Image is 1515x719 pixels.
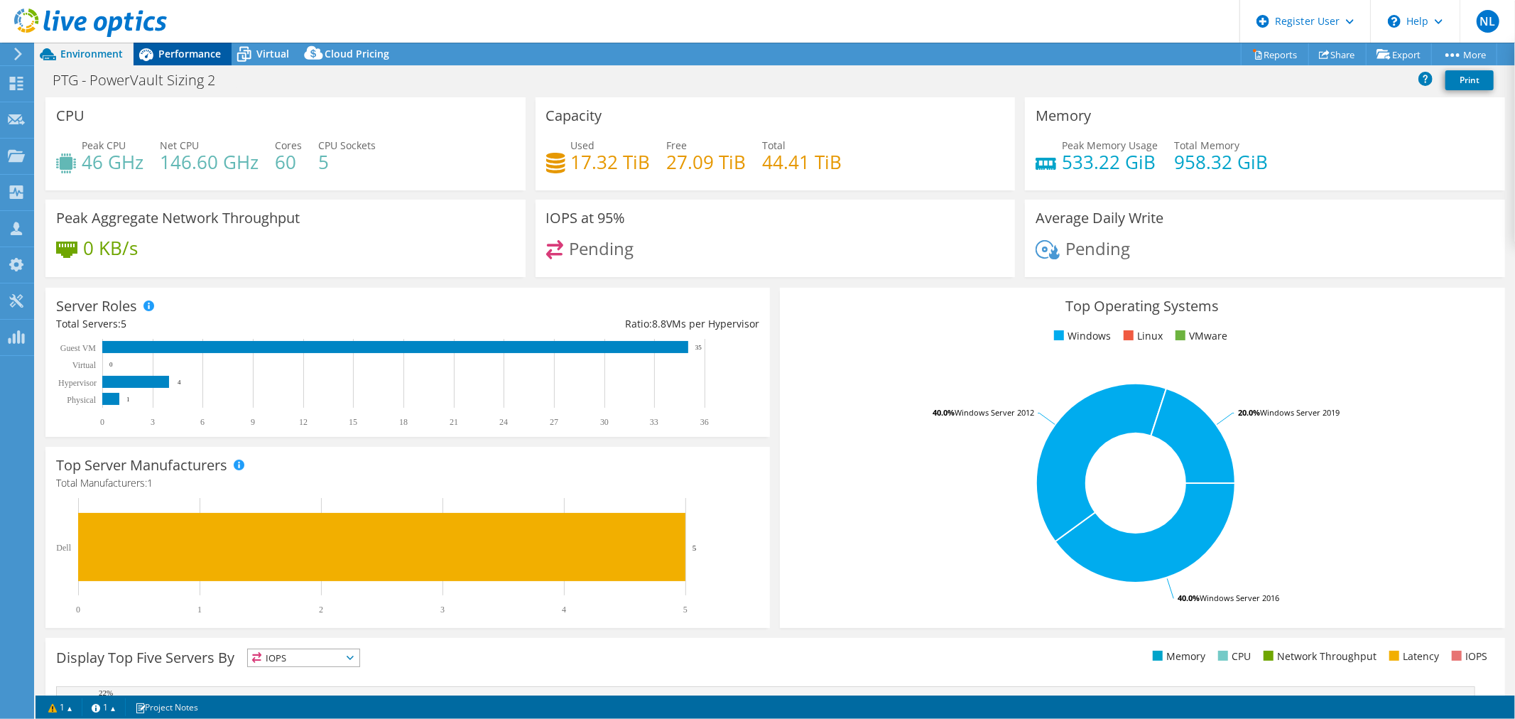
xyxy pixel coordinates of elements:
text: Guest VM [60,343,96,353]
h3: Average Daily Write [1036,210,1163,226]
div: Ratio: VMs per Hypervisor [408,316,759,332]
span: NL [1477,10,1499,33]
h4: 146.60 GHz [160,154,259,170]
span: Cores [275,139,302,152]
h4: 44.41 TiB [763,154,842,170]
span: Performance [158,47,221,60]
text: 5 [683,605,688,615]
text: Physical [67,395,96,405]
h3: Peak Aggregate Network Throughput [56,210,300,226]
span: Pending [569,237,634,260]
text: 0 [76,605,80,615]
text: 5 [693,544,697,552]
h4: 0 KB/s [83,240,138,256]
text: 27 [550,417,558,427]
span: IOPS [248,649,359,666]
tspan: Windows Server 2012 [955,407,1034,418]
text: 2 [319,605,323,615]
h4: Total Manufacturers: [56,475,759,491]
tspan: 20.0% [1238,407,1260,418]
h4: 60 [275,154,302,170]
a: More [1431,43,1497,65]
span: CPU Sockets [318,139,376,152]
tspan: 40.0% [933,407,955,418]
h3: Top Operating Systems [791,298,1494,314]
li: VMware [1172,328,1227,344]
li: Network Throughput [1260,649,1376,664]
text: 0 [109,361,113,368]
h4: 958.32 GiB [1174,154,1268,170]
text: 22% [99,688,113,697]
text: 3 [151,417,155,427]
h3: Capacity [546,108,602,124]
text: Virtual [72,360,97,370]
h4: 5 [318,154,376,170]
li: Linux [1120,328,1163,344]
h4: 27.09 TiB [667,154,746,170]
tspan: Windows Server 2016 [1200,593,1279,603]
h3: Top Server Manufacturers [56,458,227,473]
a: Project Notes [125,698,208,716]
text: 1 [126,396,130,403]
text: 6 [200,417,205,427]
h3: Memory [1036,108,1091,124]
span: Net CPU [160,139,199,152]
a: Export [1366,43,1432,65]
svg: \n [1388,15,1401,28]
text: 1 [197,605,202,615]
h4: 17.32 TiB [571,154,651,170]
span: Environment [60,47,123,60]
text: 21 [450,417,458,427]
span: 1 [147,476,153,490]
text: 0 [100,417,104,427]
div: Total Servers: [56,316,408,332]
h4: 533.22 GiB [1062,154,1158,170]
text: Hypervisor [58,378,97,388]
span: Free [667,139,688,152]
li: Memory [1149,649,1205,664]
span: Virtual [256,47,289,60]
text: 15 [349,417,357,427]
li: IOPS [1448,649,1487,664]
h3: CPU [56,108,85,124]
a: Reports [1241,43,1309,65]
span: Peak CPU [82,139,126,152]
text: Dell [56,543,71,553]
text: 18 [399,417,408,427]
tspan: 40.0% [1178,593,1200,603]
text: 12 [299,417,308,427]
a: 1 [38,698,82,716]
text: 9 [251,417,255,427]
span: Total Memory [1174,139,1239,152]
text: 3 [440,605,445,615]
li: Latency [1386,649,1439,664]
text: 4 [178,379,181,386]
span: Cloud Pricing [325,47,389,60]
h3: IOPS at 95% [546,210,626,226]
span: Pending [1065,237,1130,260]
a: Share [1308,43,1367,65]
span: Peak Memory Usage [1062,139,1158,152]
text: 24 [499,417,508,427]
text: 4 [562,605,566,615]
text: 35 [695,344,702,351]
h4: 46 GHz [82,154,143,170]
a: Print [1445,70,1494,90]
span: Total [763,139,786,152]
text: 30 [600,417,609,427]
span: Used [571,139,595,152]
li: Windows [1050,328,1111,344]
text: 33 [650,417,658,427]
span: 8.8 [652,317,666,330]
tspan: Windows Server 2019 [1260,407,1340,418]
text: 36 [700,417,709,427]
a: 1 [82,698,126,716]
li: CPU [1215,649,1251,664]
h1: PTG - PowerVault Sizing 2 [46,72,237,88]
h3: Server Roles [56,298,137,314]
span: 5 [121,317,126,330]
